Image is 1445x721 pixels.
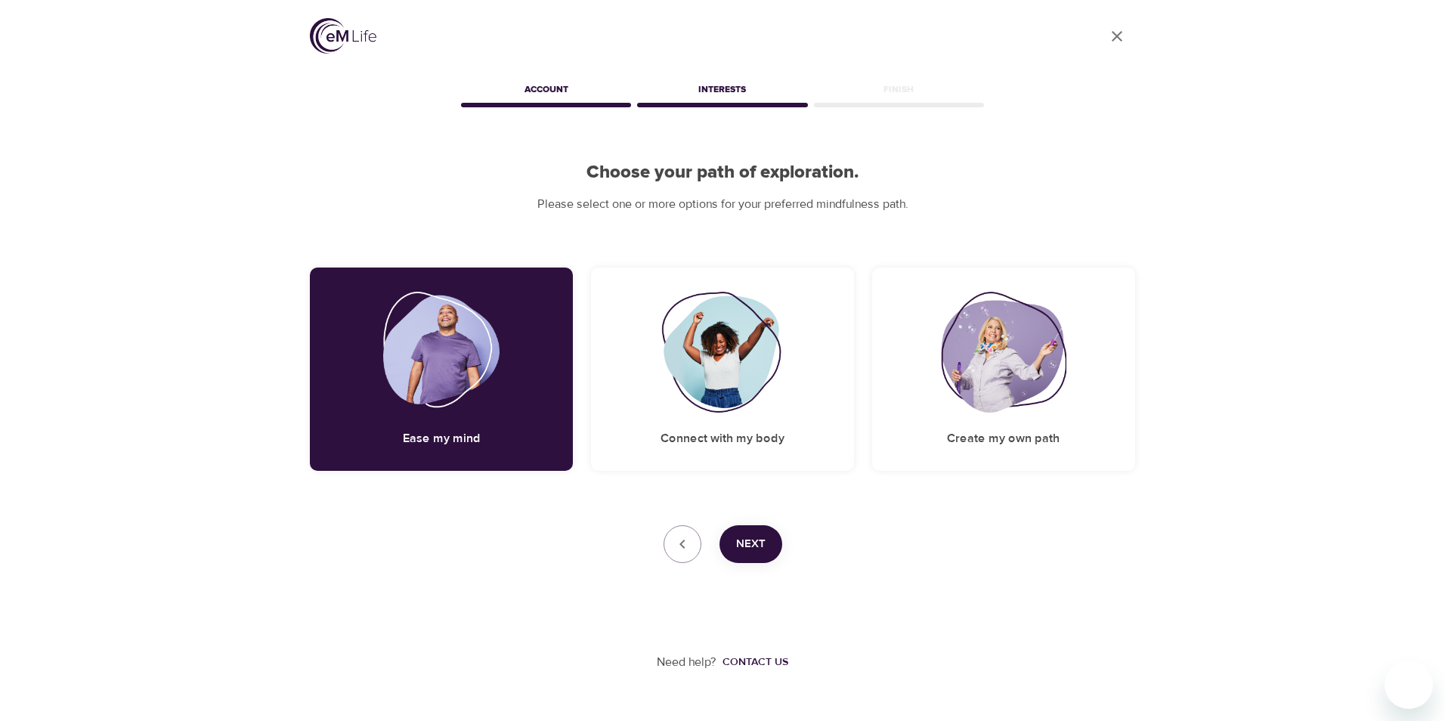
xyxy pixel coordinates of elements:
[736,534,766,554] span: Next
[661,431,784,447] h5: Connect with my body
[1099,18,1135,54] a: close
[657,654,716,671] p: Need help?
[661,292,784,413] img: Connect with my body
[591,268,854,471] div: Connect with my bodyConnect with my body
[310,18,376,54] img: logo
[872,268,1135,471] div: Create my own pathCreate my own path
[716,654,788,670] a: Contact us
[1385,661,1433,709] iframe: Button to launch messaging window
[383,292,500,413] img: Ease my mind
[719,525,782,563] button: Next
[722,654,788,670] div: Contact us
[310,196,1135,213] p: Please select one or more options for your preferred mindfulness path.
[403,431,481,447] h5: Ease my mind
[310,268,573,471] div: Ease my mindEase my mind
[310,162,1135,184] h2: Choose your path of exploration.
[941,292,1066,413] img: Create my own path
[947,431,1060,447] h5: Create my own path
